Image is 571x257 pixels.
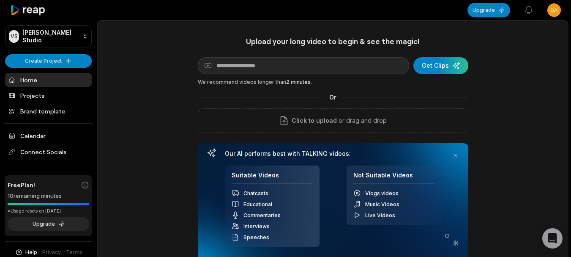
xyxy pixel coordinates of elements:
span: Click to upload [292,116,337,126]
span: Connect Socials [5,144,92,160]
span: Or [322,93,343,102]
span: Vlogs videos [365,190,399,196]
h3: Our AI performs best with TALKING videos: [225,150,441,158]
a: Privacy [42,249,61,256]
h1: Upload your long video to begin & see the magic! [198,36,468,46]
span: Free Plan! [8,180,35,189]
a: Brand template [5,104,92,118]
p: or drag and drop [337,116,387,126]
p: [PERSON_NAME] Studio [22,29,79,44]
div: 10 remaining minutes [8,192,89,200]
a: Terms [66,249,82,256]
button: Upgrade [467,3,510,17]
div: VS [9,30,19,43]
button: Help [15,249,37,256]
button: Upgrade [8,217,89,231]
div: We recommend videos longer than . [198,78,468,86]
a: Home [5,73,92,87]
span: Educational [243,201,272,207]
div: *Usage resets on [DATE] [8,208,89,214]
span: Speeches [243,234,269,240]
span: Live Videos [365,212,395,218]
button: Create Project [5,54,92,68]
span: Interviews [243,223,270,229]
span: Commentaries [243,212,281,218]
h4: Not Suitable Videos [353,171,434,184]
span: Music Videos [365,201,399,207]
div: Open Intercom Messenger [542,228,563,249]
span: 2 minutes [286,79,311,85]
h4: Suitable Videos [232,171,313,184]
button: Get Clips [413,57,468,74]
a: Projects [5,88,92,102]
a: Calendar [5,129,92,143]
span: Chatcasts [243,190,268,196]
span: Help [25,249,37,256]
